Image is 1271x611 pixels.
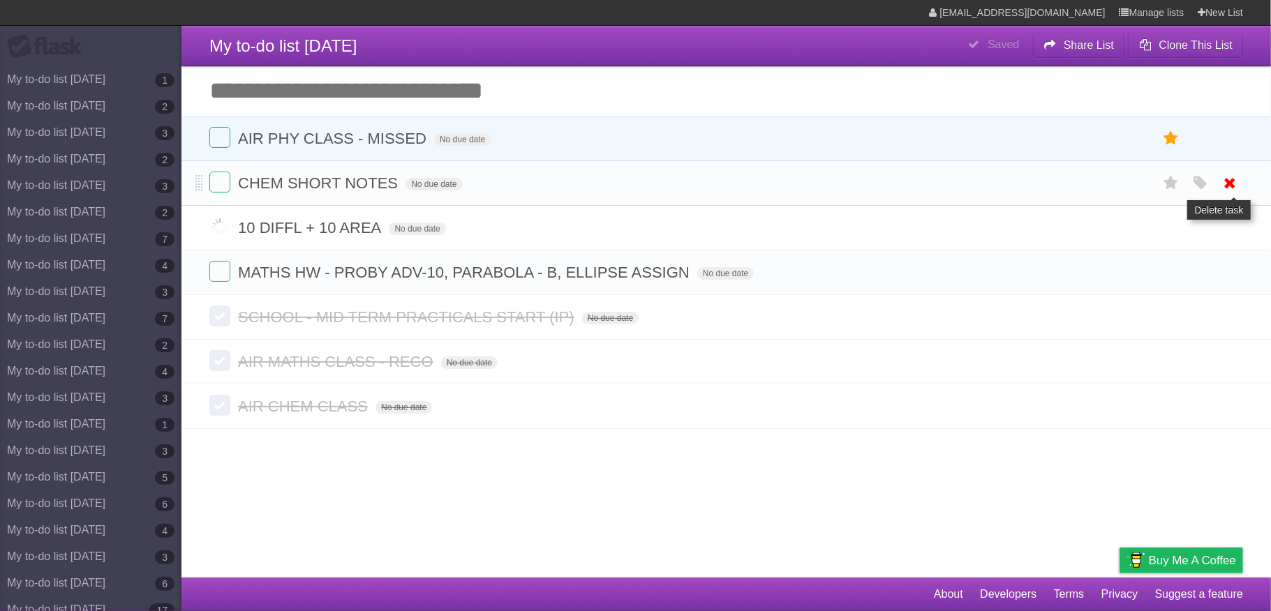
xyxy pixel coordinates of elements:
[155,285,174,299] b: 3
[155,418,174,432] b: 1
[980,581,1036,608] a: Developers
[934,581,963,608] a: About
[7,34,91,59] div: Flask
[155,259,174,273] b: 4
[155,179,174,193] b: 3
[1155,581,1243,608] a: Suggest a feature
[155,153,174,167] b: 2
[441,356,498,369] span: No due date
[155,444,174,458] b: 3
[389,222,445,235] span: No due date
[1158,172,1184,195] label: Star task
[155,550,174,564] b: 3
[988,38,1019,50] b: Saved
[155,126,174,140] b: 3
[155,206,174,220] b: 2
[1159,39,1233,51] b: Clone This List
[209,216,230,237] label: Done
[155,471,174,485] b: 5
[1033,33,1125,58] button: Share List
[697,267,754,280] span: No due date
[209,36,357,55] span: My to-do list [DATE]
[209,261,230,282] label: Done
[155,338,174,352] b: 2
[582,312,639,324] span: No due date
[209,350,230,371] label: Done
[155,73,174,87] b: 1
[1158,127,1184,150] label: Star task
[1128,33,1243,58] button: Clone This List
[238,174,401,192] span: CHEM SHORT NOTES
[155,232,174,246] b: 7
[406,178,462,190] span: No due date
[1120,548,1243,573] a: Buy me a coffee
[238,353,437,370] span: AIR MATHS CLASS - RECO
[1064,39,1114,51] b: Share List
[376,401,432,414] span: No due date
[155,391,174,405] b: 3
[209,127,230,148] label: Done
[238,264,693,281] span: MATHS HW - PROBY ADV-10, PARABOLA - B, ELLIPSE ASSIGN
[155,312,174,326] b: 7
[238,130,430,147] span: AIR PHY CLASS - MISSED
[155,365,174,379] b: 4
[1101,581,1138,608] a: Privacy
[155,524,174,538] b: 4
[155,577,174,591] b: 6
[1149,548,1236,573] span: Buy me a coffee
[238,219,385,236] span: 10 DIFFL + 10 AREA
[209,172,230,193] label: Done
[209,305,230,326] label: Done
[434,133,491,146] span: No due date
[1127,548,1145,572] img: Buy me a coffee
[155,100,174,114] b: 2
[155,497,174,511] b: 6
[209,395,230,416] label: Done
[1054,581,1085,608] a: Terms
[238,308,578,326] span: SCHOOL - MID TERM PRACTICALS START (IP)
[238,398,371,415] span: AIR CHEM CLASS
